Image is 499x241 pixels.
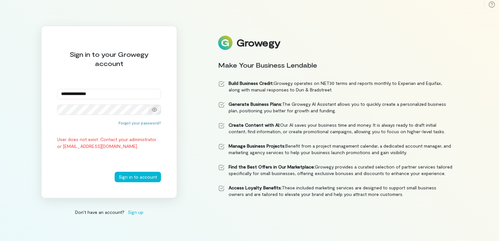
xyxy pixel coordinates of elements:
li: These included marketing services are designed to support small business owners and are tailored ... [218,185,453,198]
li: Our AI saves your business time and money. It is always ready to draft initial content, find info... [218,122,453,135]
div: Don’t have an account? [41,209,177,216]
strong: Generate Business Plans: [229,101,282,107]
button: Forgot your password? [119,120,161,125]
li: Growegy provides a curated selection of partner services tailored specifically for small business... [218,164,453,177]
li: The Growegy AI Assistant allows you to quickly create a personalized business plan, positioning y... [218,101,453,114]
strong: Find the Best Offers in Our Marketplace: [229,164,315,169]
img: Logo [218,36,233,50]
li: Growegy operates on NET30 terms and reports monthly to Experian and Equifax, along with manual re... [218,80,453,93]
div: Make Your Business Lendable [218,60,453,70]
li: Benefit from a project management calendar, a dedicated account manager, and marketing agency ser... [218,143,453,156]
strong: Build Business Credit: [229,80,274,86]
div: Growegy [236,37,280,48]
div: User does not exist. Contact your administrator or [EMAIL_ADDRESS][DOMAIN_NAME]. [57,136,161,150]
button: Sign in to account [115,172,161,182]
span: Sign up [128,209,143,216]
div: Sign in to your Growegy account [57,50,161,68]
strong: Manage Business Projects: [229,143,285,149]
strong: Create Content with AI: [229,122,280,128]
strong: Access Loyalty Benefits: [229,185,282,190]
